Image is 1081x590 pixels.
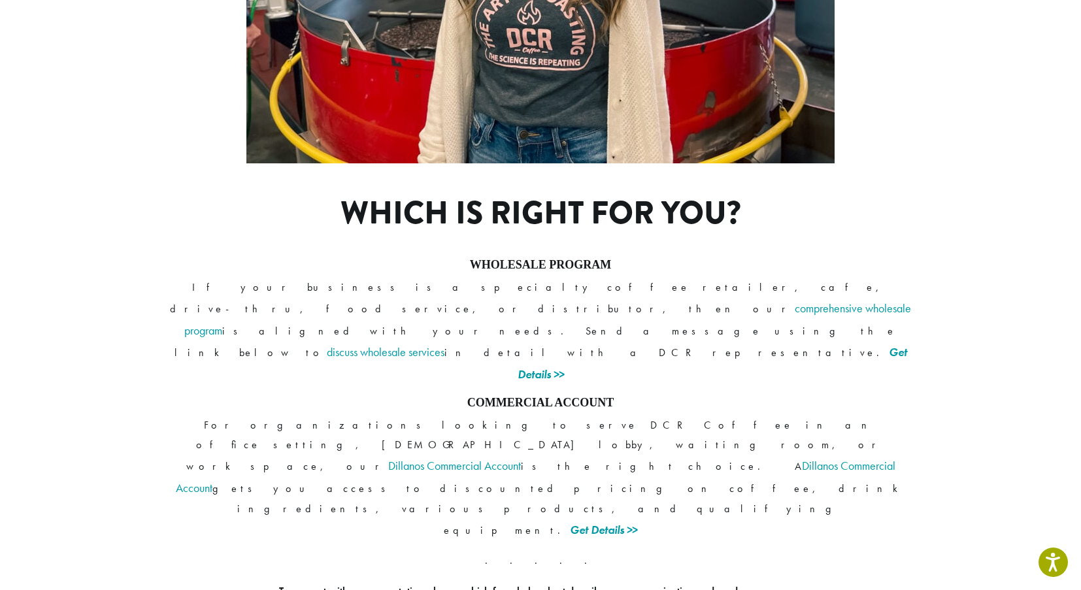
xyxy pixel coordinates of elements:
[168,278,913,385] p: If your business is a specialty coffee retailer, cafe, drive-thru, food service, or distributor, ...
[388,458,521,473] a: Dillanos Commercial Account
[168,258,913,272] h4: WHOLESALE PROGRAM
[327,344,444,359] a: discuss wholesale services
[176,458,895,495] a: Dillanos Commercial Account
[168,396,913,410] h4: COMMERCIAL ACCOUNT
[168,416,913,541] p: For organizations looking to serve DCR Coffee in an office setting, [DEMOGRAPHIC_DATA] lobby, wai...
[261,195,820,233] h1: Which is right for you?
[518,344,907,382] a: Get Details >>
[168,551,913,570] p: . . . . .
[570,522,637,537] a: Get Details >>
[184,301,911,338] a: comprehensive wholesale program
